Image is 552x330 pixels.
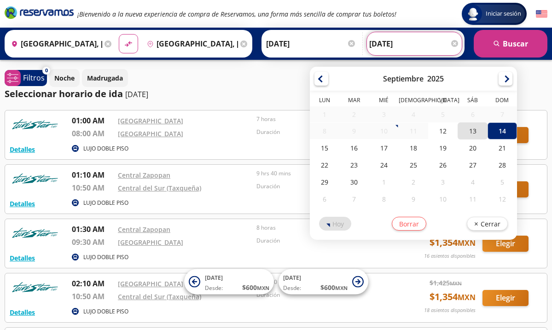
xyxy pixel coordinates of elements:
span: Iniciar sesión [482,9,525,18]
div: 07-Oct-25 [340,191,369,208]
button: 0Filtros [5,70,47,86]
div: 13-Sep-25 [458,122,488,139]
th: Lunes [310,96,339,106]
span: 0 [45,67,48,75]
span: Desde: [283,284,301,292]
div: 11-Oct-25 [458,191,488,208]
p: 10:50 AM [72,182,113,193]
div: 10-Oct-25 [429,191,458,208]
span: $ 600 [242,283,269,292]
a: [GEOGRAPHIC_DATA] [118,129,183,138]
div: 05-Sep-25 [429,106,458,122]
div: 20-Sep-25 [458,139,488,156]
div: 01-Sep-25 [310,106,339,122]
p: [DATE] [125,89,148,100]
button: Cerrar [467,217,508,231]
i: Brand Logo [5,6,74,19]
button: Buscar [474,30,547,58]
div: 18-Sep-25 [399,139,428,156]
p: 10:50 AM [72,291,113,302]
th: Sábado [458,96,488,106]
div: Septiembre [383,74,424,84]
input: Elegir Fecha [266,32,356,55]
div: 14-Sep-25 [488,122,517,139]
p: Seleccionar horario de ida [5,87,123,101]
th: Viernes [429,96,458,106]
span: [DATE] [205,274,223,282]
p: 08:00 AM [72,128,113,139]
button: Detalles [10,145,35,154]
p: 8 horas [256,224,390,232]
button: Borrar [392,217,426,231]
div: 27-Sep-25 [458,156,488,174]
button: Madrugada [82,69,128,87]
p: 16 asientos disponibles [424,252,476,260]
p: 7 horas [256,115,390,123]
button: [DATE]Desde:$600MXN [279,269,368,295]
p: Madrugada [87,73,123,83]
button: Elegir [482,290,529,306]
div: 05-Oct-25 [488,174,517,191]
a: [GEOGRAPHIC_DATA] [118,238,183,247]
img: RESERVAMOS [10,278,60,296]
button: Detalles [10,253,35,263]
div: 09-Oct-25 [399,191,428,208]
th: Jueves [399,96,428,106]
span: $ 1,354 [430,290,476,304]
small: MXN [458,292,476,302]
button: Hoy [319,217,351,231]
div: 29-Sep-25 [310,174,339,191]
p: 01:00 AM [72,115,113,126]
p: Duración [256,237,390,245]
div: 01-Oct-25 [369,174,399,191]
a: Central del Sur (Taxqueña) [118,292,201,301]
div: 12-Oct-25 [488,191,517,208]
p: 01:30 AM [72,224,113,235]
span: Desde: [205,284,223,292]
th: Martes [340,96,369,106]
img: RESERVAMOS [10,169,60,188]
button: [DATE]Desde:$600MXN [184,269,274,295]
div: 10-Sep-25 [369,123,399,139]
div: 03-Sep-25 [369,106,399,122]
input: Buscar Origen [7,32,102,55]
div: 22-Sep-25 [310,156,339,174]
a: [GEOGRAPHIC_DATA] [118,279,183,288]
div: 11-Sep-25 [399,123,428,139]
em: ¡Bienvenido a la nueva experiencia de compra de Reservamos, una forma más sencilla de comprar tus... [77,10,396,18]
img: RESERVAMOS [10,115,60,133]
div: 23-Sep-25 [340,156,369,174]
p: 18 asientos disponibles [424,307,476,314]
div: 02-Sep-25 [340,106,369,122]
th: Miércoles [369,96,399,106]
a: Central Zapopan [118,225,170,234]
div: 12-Sep-25 [429,122,458,139]
div: 25-Sep-25 [399,156,428,174]
p: Duración [256,182,390,191]
div: 08-Sep-25 [310,123,339,139]
a: Central del Sur (Taxqueña) [118,184,201,192]
p: Noche [54,73,75,83]
p: 01:10 AM [72,169,113,180]
div: 04-Sep-25 [399,106,428,122]
div: 2025 [427,74,444,84]
div: 04-Oct-25 [458,174,488,191]
div: 09-Sep-25 [340,123,369,139]
div: 30-Sep-25 [340,174,369,191]
div: 07-Sep-25 [488,106,517,122]
img: RESERVAMOS [10,224,60,242]
p: LUJO DOBLE PISO [83,199,128,207]
div: 03-Oct-25 [429,174,458,191]
button: English [536,8,547,20]
span: $ 1,354 [430,236,476,249]
p: 02:10 AM [72,278,113,289]
div: 17-Sep-25 [369,139,399,156]
div: 15-Sep-25 [310,139,339,156]
span: $ 1,425 [430,278,462,288]
th: Domingo [488,96,517,106]
small: MXN [335,284,348,291]
span: $ 600 [320,283,348,292]
small: MXN [450,280,462,287]
p: LUJO DOBLE PISO [83,307,128,316]
button: Detalles [10,307,35,317]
